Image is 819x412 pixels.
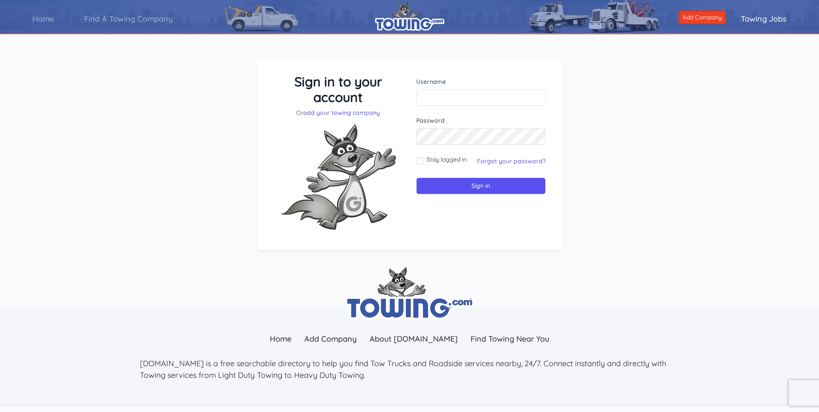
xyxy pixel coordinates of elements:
[273,117,403,237] img: Fox-Excited.png
[726,6,802,31] a: Towing Jobs
[464,330,556,348] a: Find Towing Near You
[140,358,680,381] p: [DOMAIN_NAME] is a free searchable directory to help you find Tow Trucks and Roadside services ne...
[363,330,464,348] a: About [DOMAIN_NAME]
[427,155,467,164] label: Stay logged in
[416,116,546,125] label: Password
[263,330,298,348] a: Home
[17,6,69,31] a: Home
[375,2,444,31] img: logo.png
[69,6,188,31] a: Find A Towing Company
[303,109,380,117] a: add your towing company
[298,330,363,348] a: Add Company
[416,77,546,86] label: Username
[416,177,546,194] input: Sign in
[273,108,403,117] p: Or
[345,267,474,320] img: towing
[477,157,546,165] a: Forgot your password?
[679,11,726,24] a: Add Company
[273,74,403,105] h3: Sign in to your account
